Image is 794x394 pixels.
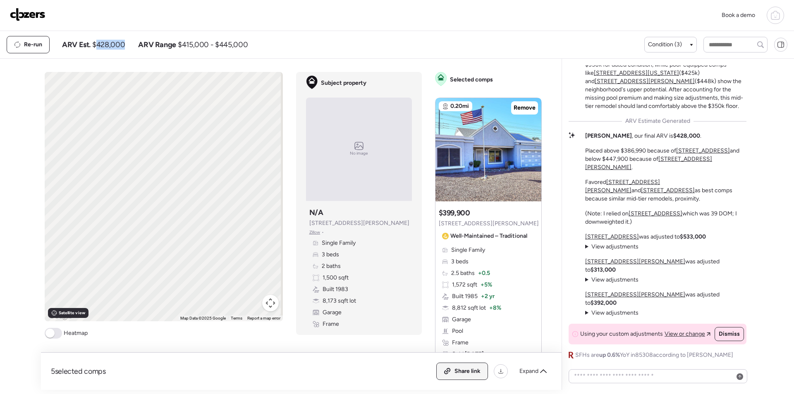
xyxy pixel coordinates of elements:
span: Well-Maintained – Traditional [450,232,527,240]
span: ARV Estimate Generated [625,117,690,125]
span: 1,500 sqft [323,274,349,282]
span: View or change [665,330,705,338]
span: Book a demo [722,12,755,19]
summary: View adjustments [585,243,639,251]
span: Built 1983 [323,285,348,294]
span: 8,812 sqft lot [452,304,486,312]
a: [STREET_ADDRESS] [585,233,639,240]
a: [STREET_ADDRESS] [676,147,730,154]
a: [STREET_ADDRESS][PERSON_NAME] [585,291,685,298]
span: ARV Est. [62,40,91,50]
span: Garage [452,315,471,324]
span: Zillow [309,229,320,236]
span: 3 beds [322,251,339,259]
img: Google [47,310,74,321]
span: Frame [323,320,339,328]
a: View or change [665,330,710,338]
span: Using your custom adjustments [580,330,663,338]
a: [STREET_ADDRESS] [641,187,695,194]
span: [STREET_ADDRESS][PERSON_NAME] [309,219,409,227]
p: Placed above $386,990 because of and below $447,900 because of . [585,147,746,172]
span: Heatmap [64,329,88,337]
a: [STREET_ADDRESS] [629,210,682,217]
button: Map camera controls [262,295,279,311]
span: Garage [323,308,342,317]
span: Subject property [321,79,366,87]
span: $415,000 - $445,000 [178,40,248,50]
span: + 2 yr [481,292,495,301]
span: Sold [452,350,484,358]
span: Satellite view [59,310,85,316]
summary: View adjustments [585,309,639,317]
strong: [PERSON_NAME] [585,132,632,139]
span: 3 beds [451,258,469,266]
span: Map Data ©2025 Google [180,316,226,320]
h3: N/A [309,208,323,217]
p: , our final ARV is . [585,132,701,140]
span: 5 selected comps [51,366,106,376]
span: $428,000 [92,40,125,50]
span: Selected comps [450,76,493,84]
span: ARV Range [138,40,176,50]
p: Favored and as best comps because similar mid‑tier remodels, proximity. [585,178,746,203]
span: 1,572 sqft [452,281,477,289]
span: Frame [452,339,469,347]
strong: $313,000 [591,266,616,273]
a: [STREET_ADDRESS][PERSON_NAME] [595,78,695,85]
a: Open this area in Google Maps (opens a new window) [47,310,74,321]
img: Logo [10,8,45,21]
a: [STREET_ADDRESS][PERSON_NAME] [585,258,685,265]
span: View adjustments [591,309,639,316]
span: Pool [452,327,463,335]
span: Condition (3) [648,41,682,49]
span: View adjustments [591,276,639,283]
span: Single Family [451,246,485,254]
span: [STREET_ADDRESS][PERSON_NAME] [439,220,539,228]
h3: $399,900 [439,208,470,218]
p: was adjusted to [585,233,706,241]
a: [STREET_ADDRESS][US_STATE] [594,69,679,76]
strong: $533,000 [680,233,706,240]
a: [STREET_ADDRESS][PERSON_NAME] [585,179,660,194]
span: Built 1985 [452,292,478,301]
span: 2.5 baths [451,269,475,277]
span: Single Family [322,239,356,247]
strong: $392,000 [591,299,617,306]
span: Dismiss [719,330,740,338]
span: Re-run [24,41,42,49]
a: Report a map error [247,316,280,320]
p: was adjusted to [585,258,746,274]
p: (Note: I relied on which was 39 DOM; I downweighted it.) [585,210,746,226]
span: 2 baths [322,262,341,270]
span: + 5% [481,281,492,289]
span: 0.20mi [450,102,469,110]
span: up 0.6% [599,351,620,358]
span: Remove [514,104,536,112]
span: Share link [454,367,481,375]
summary: View adjustments [585,276,639,284]
span: + 0.5 [478,269,490,277]
span: Expand [519,367,538,375]
span: 8,173 sqft lot [323,297,356,305]
span: View adjustments [591,243,639,250]
p: The story gets clearer when we look at the range: sets a solid floor at $350k for dated condition... [585,44,746,110]
span: + 8% [489,304,501,312]
a: Terms (opens in new tab) [231,316,242,320]
span: No image [350,150,368,157]
span: • [322,229,324,236]
strong: $428,000 [673,132,700,139]
p: was adjusted to [585,291,746,307]
span: SFHs are YoY in 85308 according to [PERSON_NAME] [575,351,733,359]
span: [DATE] [464,351,484,358]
